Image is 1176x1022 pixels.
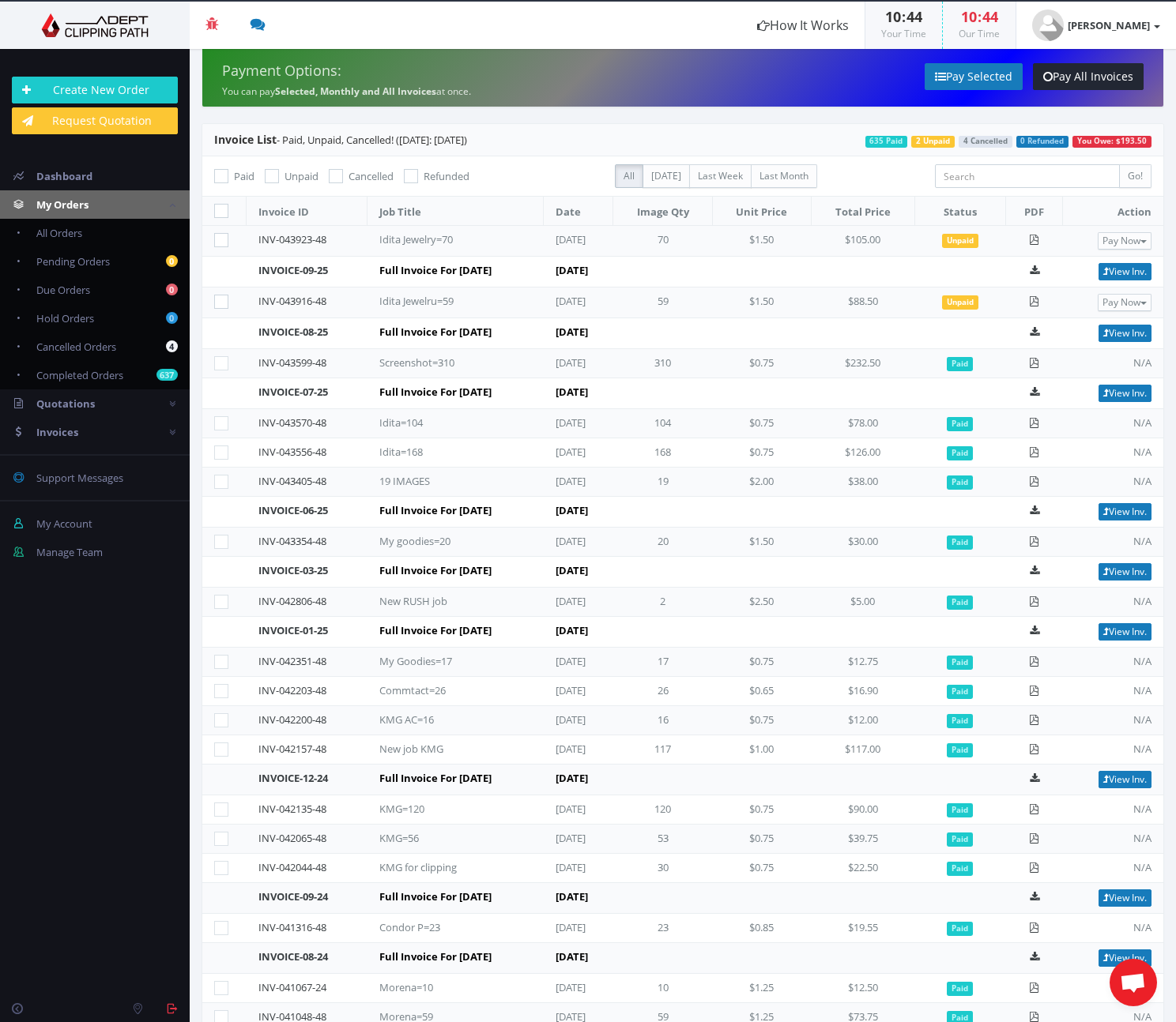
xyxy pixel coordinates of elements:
[947,982,973,996] span: Paid
[1099,325,1151,342] a: View Inv.
[258,623,328,637] a: INVOICE-01-25
[258,385,328,399] a: INVOICE-07-25
[613,735,713,765] td: 117
[1063,438,1163,468] td: N/A
[1099,889,1151,907] a: View Inv.
[811,914,914,943] td: $19.55
[258,949,328,964] a: INVOICE-08-24
[1063,197,1163,226] th: Action
[36,254,110,269] span: Pending Orders
[713,468,812,497] td: $2.00
[544,825,613,854] td: [DATE]
[811,825,914,854] td: $39.75
[166,255,178,267] b: 0
[367,943,544,974] td: Full Invoice For [DATE]
[544,974,613,1003] td: [DATE]
[613,648,713,677] td: 17
[379,445,532,460] div: Idita=168
[811,409,914,438] td: $78.00
[1099,263,1151,280] a: View Inv.
[811,974,914,1003] td: $12.50
[613,438,713,468] td: 168
[258,712,326,727] a: INV-042200-48
[1098,232,1151,250] button: Pay Now
[613,468,713,497] td: 19
[379,683,532,698] div: Commtact=26
[166,340,178,352] b: 4
[544,648,613,677] td: [DATE]
[713,825,812,854] td: $0.75
[961,7,977,26] span: 10
[544,943,713,974] td: [DATE]
[36,197,89,212] span: My Orders
[379,232,532,247] div: Idita Jewelry=70
[379,742,532,757] div: New job KMG
[1005,197,1063,226] th: PDF
[367,617,544,648] td: Full Invoice For [DATE]
[367,257,544,287] td: Full Invoice For [DATE]
[613,349,713,378] td: 310
[349,169,394,183] span: Cancelled
[544,378,713,409] td: [DATE]
[379,980,532,995] div: Morena=10
[258,355,326,370] a: INV-043599-48
[713,735,812,765] td: $1.00
[713,677,812,706] td: $0.65
[1099,623,1151,641] a: View Inv.
[36,545,103,559] span: Manage Team
[379,831,532,846] div: KMG=56
[713,795,812,825] td: $0.75
[285,169,318,183] span: Unpaid
[713,706,812,735] td: $0.75
[811,438,914,468] td: $126.00
[885,7,901,26] span: 10
[1098,294,1151,311] button: Pay Now
[544,197,613,226] th: Date
[36,283,90,297] span: Due Orders
[544,854,613,883] td: [DATE]
[367,497,544,528] td: Full Invoice For [DATE]
[544,528,613,557] td: [DATE]
[1063,588,1163,617] td: N/A
[166,284,178,295] b: 0
[1063,349,1163,378] td: N/A
[379,920,532,935] div: Condor P=23
[613,588,713,617] td: 2
[1063,795,1163,825] td: N/A
[615,164,643,188] label: All
[12,77,178,103] a: Create New Order
[544,497,713,528] td: [DATE]
[275,85,436,98] strong: Selected, Monthly and All Invoices
[379,355,532,370] div: Screenshot=310
[222,85,471,98] small: You can pay at once.
[942,234,978,248] span: Unpaid
[613,677,713,706] td: 26
[613,914,713,943] td: 23
[613,197,713,226] th: Image Qty
[544,795,613,825] td: [DATE]
[1063,735,1163,765] td: N/A
[258,503,328,517] a: INVOICE-06-25
[811,677,914,706] td: $16.90
[1063,825,1163,854] td: N/A
[367,557,544,588] td: Full Invoice For [DATE]
[811,648,914,677] td: $12.75
[689,164,752,188] label: Last Week
[947,803,973,817] span: Paid
[947,714,973,728] span: Paid
[613,706,713,735] td: 16
[258,889,328,904] a: INVOICE-09-24
[544,914,613,943] td: [DATE]
[36,517,92,531] span: My Account
[544,765,713,795] td: [DATE]
[379,594,532,609] div: New RUSH job
[1032,9,1064,41] img: user_default.jpg
[214,133,467,147] span: - Paid, Unpaid, Cancelled! ([DATE]: [DATE])
[379,712,532,727] div: KMG AC=16
[379,534,532,549] div: My goodies=20
[925,63,1023,90] a: Pay Selected
[544,349,613,378] td: [DATE]
[258,802,326,816] a: INV-042135-48
[12,107,178,134] a: Request Quotation
[1063,468,1163,497] td: N/A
